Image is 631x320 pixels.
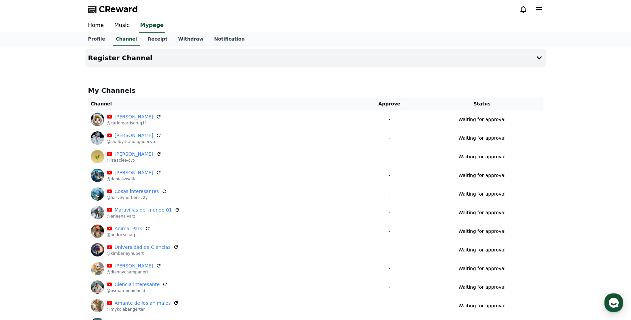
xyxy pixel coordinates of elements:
[458,191,506,198] p: Waiting for approval
[360,228,418,235] p: -
[360,265,418,272] p: -
[107,120,161,126] p: @carlomorrison-q1f
[88,86,543,95] h4: My Channels
[83,33,110,46] a: Profile
[113,33,140,46] a: Channel
[458,172,506,179] p: Waiting for approval
[358,98,421,110] th: Approve
[91,262,104,275] img: Dianny Champaneri
[173,33,209,46] a: Withdraw
[115,151,153,158] a: [PERSON_NAME]
[115,225,142,232] a: Animal Park
[91,187,104,201] img: Cosas interesantes
[88,54,152,62] h4: Register Channel
[91,169,104,182] img: Danializ Wolfe
[458,302,506,309] p: Waiting for approval
[360,284,418,291] p: -
[99,4,138,15] span: CReward
[421,98,543,110] th: Status
[107,176,161,182] p: @danializwolfe
[107,307,179,312] p: @mykolabangerter
[142,33,173,46] a: Receipt
[458,228,506,235] p: Waiting for approval
[458,284,506,291] p: Waiting for approval
[107,269,161,275] p: @diannychampaneri
[115,281,160,288] a: Ciencia interesante
[107,139,161,144] p: @shalbyittahqaggdecvb
[107,251,179,256] p: @kimberleyhubert
[88,98,358,110] th: Channel
[458,135,506,142] p: Waiting for approval
[85,49,546,67] button: Register Channel
[91,243,104,256] img: Universidad de Ciencias
[209,33,250,46] a: Notification
[458,246,506,253] p: Waiting for approval
[91,299,104,312] img: Amante de los animales
[360,302,418,309] p: -
[360,135,418,142] p: -
[139,19,165,33] a: Mypage
[107,195,167,200] p: @harveyherbert-c2y
[91,131,104,145] img: Shalby Ittah
[107,288,168,293] p: @osmarminniefield
[360,153,418,160] p: -
[360,191,418,198] p: -
[91,280,104,294] img: Ciencia interesante
[115,132,153,139] a: [PERSON_NAME]
[458,153,506,160] p: Waiting for approval
[115,188,159,195] a: Cosas interesantes
[91,225,104,238] img: Animal Park
[360,246,418,253] p: -
[458,116,506,123] p: Waiting for approval
[360,172,418,179] p: -
[107,214,180,219] p: @arleenalvarz
[109,19,135,33] a: Music
[360,209,418,216] p: -
[115,169,153,176] a: [PERSON_NAME]
[88,4,138,15] a: CReward
[91,150,104,163] img: Isaac Lee
[91,206,104,219] img: Maravillas del mundo 01
[115,300,171,307] a: Amante de los animales
[115,262,153,269] a: [PERSON_NAME]
[107,232,150,238] p: @andricscharp
[458,209,506,216] p: Waiting for approval
[83,19,109,33] a: Home
[107,158,161,163] p: @isaaclee-c7x
[115,207,172,214] a: Maravillas del mundo 01
[458,265,506,272] p: Waiting for approval
[360,116,418,123] p: -
[115,113,153,120] a: [PERSON_NAME]
[91,113,104,126] img: Carlo Morrison
[115,244,171,251] a: Universidad de Ciencias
